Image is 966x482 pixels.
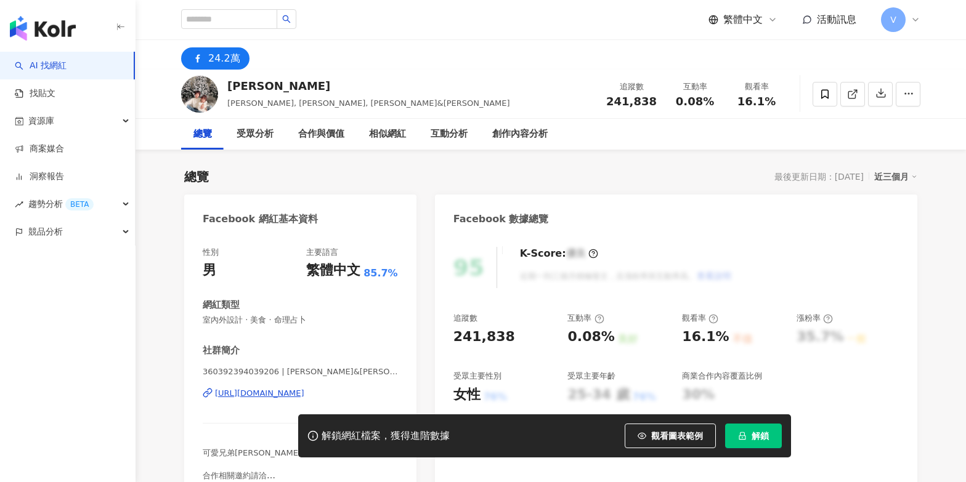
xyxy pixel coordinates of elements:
[672,81,718,93] div: 互動率
[298,127,344,142] div: 合作與價值
[215,388,304,399] div: [URL][DOMAIN_NAME]
[184,168,209,185] div: 總覽
[227,78,510,94] div: [PERSON_NAME]
[606,95,657,108] span: 241,838
[15,200,23,209] span: rise
[492,127,548,142] div: 創作內容分析
[682,313,718,324] div: 觀看率
[752,431,769,441] span: 解鎖
[282,15,291,23] span: search
[15,60,67,72] a: searchAI 找網紅
[567,313,604,324] div: 互動率
[453,327,515,347] div: 241,838
[227,98,510,108] span: [PERSON_NAME], [PERSON_NAME], [PERSON_NAME]&[PERSON_NAME]
[363,267,398,280] span: 85.7%
[682,371,762,382] div: 商業合作內容覆蓋比例
[874,169,917,185] div: 近三個月
[733,81,780,93] div: 觀看率
[567,327,614,347] div: 0.08%
[738,432,747,440] span: lock
[203,261,216,280] div: 男
[606,81,657,93] div: 追蹤數
[306,261,360,280] div: 繁體中文
[306,247,338,258] div: 主要語言
[203,315,398,326] span: 室內外設計 · 美食 · 命理占卜
[817,14,856,25] span: 活動訊息
[237,127,274,142] div: 受眾分析
[181,76,218,113] img: KOL Avatar
[453,313,477,324] div: 追蹤數
[651,431,703,441] span: 觀看圖表範例
[15,143,64,155] a: 商案媒合
[625,424,716,448] button: 觀看圖表範例
[203,388,398,399] a: [URL][DOMAIN_NAME]
[453,212,549,226] div: Facebook 數據總覽
[203,212,318,226] div: Facebook 網紅基本資料
[453,371,501,382] div: 受眾主要性別
[203,344,240,357] div: 社群簡介
[774,172,864,182] div: 最後更新日期：[DATE]
[181,47,250,70] button: 24.2萬
[322,430,450,443] div: 解鎖網紅檔案，獲得進階數據
[723,13,763,26] span: 繁體中文
[28,218,63,246] span: 競品分析
[567,371,615,382] div: 受眾主要年齡
[369,127,406,142] div: 相似網紅
[28,190,94,218] span: 趨勢分析
[676,95,714,108] span: 0.08%
[15,87,55,100] a: 找貼文
[65,198,94,211] div: BETA
[10,16,76,41] img: logo
[797,313,833,324] div: 漲粉率
[431,127,468,142] div: 互動分析
[203,247,219,258] div: 性別
[890,13,896,26] span: V
[193,127,212,142] div: 總覽
[725,424,782,448] button: 解鎖
[520,247,598,260] div: K-Score :
[203,299,240,311] div: 網紅類型
[28,107,54,135] span: 資源庫
[737,95,776,108] span: 16.1%
[453,385,481,404] div: 女性
[208,50,240,67] div: 24.2萬
[203,366,398,377] span: 360392394039206 | [PERSON_NAME]&[PERSON_NAME]
[15,171,64,183] a: 洞察報告
[682,327,729,347] div: 16.1%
